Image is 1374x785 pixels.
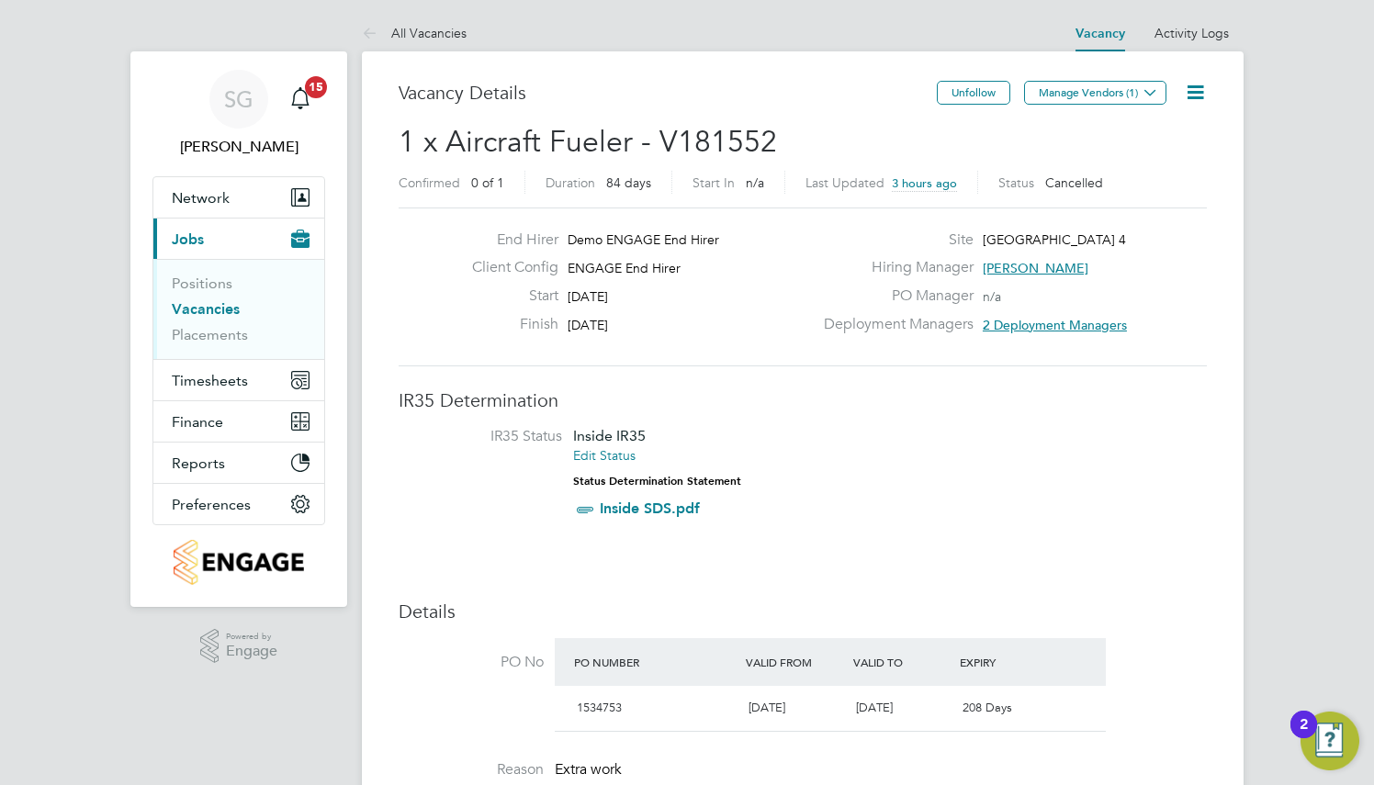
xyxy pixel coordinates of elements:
[983,231,1126,248] span: [GEOGRAPHIC_DATA] 4
[955,645,1063,678] div: Expiry
[937,81,1010,105] button: Unfollow
[555,760,622,779] span: Extra work
[457,286,558,306] label: Start
[153,401,324,442] button: Finance
[606,174,651,191] span: 84 days
[856,700,893,715] span: [DATE]
[226,644,277,659] span: Engage
[172,496,251,513] span: Preferences
[471,174,504,191] span: 0 of 1
[983,288,1001,305] span: n/a
[399,174,460,191] label: Confirmed
[1024,81,1166,105] button: Manage Vendors (1)
[200,629,278,664] a: Powered byEngage
[153,484,324,524] button: Preferences
[417,427,562,446] label: IR35 Status
[963,700,1012,715] span: 208 Days
[819,286,974,306] label: PO Manager
[741,645,849,678] div: Valid From
[130,51,347,607] nav: Main navigation
[399,653,544,672] label: PO No
[573,427,646,444] span: Inside IR35
[568,288,608,305] span: [DATE]
[819,230,974,250] label: Site
[983,317,1127,333] span: 2 Deployment Managers
[569,645,741,678] div: PO Number
[983,260,1088,276] span: [PERSON_NAME]
[457,230,558,250] label: End Hirer
[153,259,324,359] div: Jobs
[568,317,608,333] span: [DATE]
[172,230,204,248] span: Jobs
[399,600,1207,623] h3: Details
[1076,26,1125,41] a: Vacancy
[172,454,225,472] span: Reports
[568,260,681,276] span: ENGAGE End Hirer
[399,388,1207,412] h3: IR35 Determination
[457,315,558,334] label: Finish
[399,760,544,779] label: Reason
[749,700,785,715] span: [DATE]
[1301,712,1359,770] button: Open Resource Center, 2 new notifications
[849,645,956,678] div: Valid To
[399,124,777,160] span: 1 x Aircraft Fueler - V181552
[152,136,325,158] span: Sophia Goodwin
[172,275,232,292] a: Positions
[819,315,974,334] label: Deployment Managers
[172,413,223,431] span: Finance
[172,300,240,318] a: Vacancies
[153,177,324,218] button: Network
[282,70,319,129] a: 15
[819,258,974,277] label: Hiring Manager
[693,174,735,191] label: Start In
[568,231,719,248] span: Demo ENGAGE End Hirer
[224,87,253,111] span: SG
[226,629,277,645] span: Powered by
[746,174,764,191] span: n/a
[1300,724,1308,748] div: 2
[577,700,622,715] span: 1534753
[805,174,884,191] label: Last Updated
[153,360,324,400] button: Timesheets
[573,475,741,488] strong: Status Determination Statement
[1045,174,1103,191] span: Cancelled
[546,174,595,191] label: Duration
[600,499,700,517] a: Inside SDS.pdf
[305,76,327,98] span: 15
[172,189,230,207] span: Network
[1154,25,1229,41] a: Activity Logs
[153,219,324,259] button: Jobs
[892,175,957,191] span: 3 hours ago
[174,540,305,585] img: engagetech2-logo-retina.png
[457,258,558,277] label: Client Config
[998,174,1034,191] label: Status
[152,540,325,585] a: Go to home page
[153,443,324,483] button: Reports
[362,25,467,41] a: All Vacancies
[573,447,636,464] a: Edit Status
[152,70,325,158] a: SG[PERSON_NAME]
[172,326,248,343] a: Placements
[399,81,937,105] h3: Vacancy Details
[172,372,248,389] span: Timesheets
